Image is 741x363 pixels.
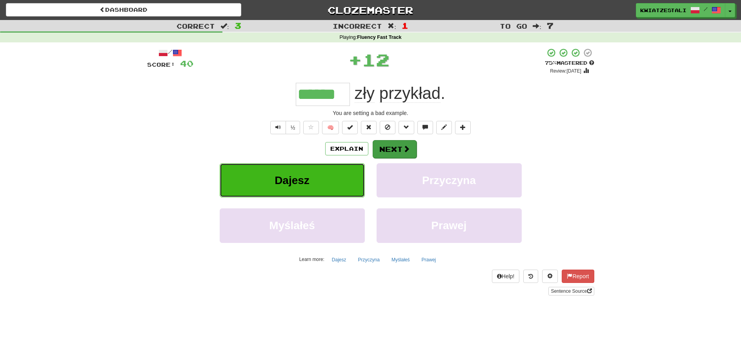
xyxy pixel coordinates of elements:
a: Clozemaster [253,3,488,17]
button: Dajesz [328,254,351,266]
span: To go [500,22,527,30]
button: Reset to 0% Mastered (alt+r) [361,121,377,134]
a: KwiatZeStali / [636,3,725,17]
button: Play sentence audio (ctl+space) [270,121,286,134]
button: Discuss sentence (alt+u) [417,121,433,134]
strong: Fluency Fast Track [357,35,401,40]
button: Favorite sentence (alt+f) [303,121,319,134]
button: Report [562,270,594,283]
span: zły [355,84,375,103]
button: Add to collection (alt+a) [455,121,471,134]
span: Prawej [431,219,466,232]
span: : [533,23,541,29]
span: . [350,84,445,103]
div: / [147,48,193,58]
button: Prawej [417,254,441,266]
div: Mastered [545,60,594,67]
button: Prawej [377,208,522,243]
button: Grammar (alt+g) [399,121,414,134]
span: 12 [362,50,390,69]
button: Myślałeś [220,208,365,243]
span: przykład [379,84,441,103]
span: / [704,6,708,12]
span: + [348,48,362,71]
span: Przyczyna [422,174,476,186]
span: Correct [177,22,215,30]
span: 7 [547,21,553,30]
span: 3 [235,21,241,30]
span: : [388,23,396,29]
a: Sentence Source [548,287,594,296]
a: Dashboard [6,3,241,16]
span: KwiatZeStali [640,7,686,14]
span: 40 [180,58,193,68]
button: Next [373,140,417,158]
small: Learn more: [299,257,324,262]
button: ½ [286,121,300,134]
button: Przyczyna [377,163,522,197]
span: 75 % [545,60,557,66]
button: Dajesz [220,163,365,197]
span: 1 [402,21,408,30]
button: Explain [325,142,368,155]
button: Myślałeś [387,254,414,266]
button: Przyczyna [354,254,384,266]
div: You are setting a bad example. [147,109,594,117]
span: Incorrect [333,22,382,30]
span: Score: [147,61,175,68]
span: : [220,23,229,29]
button: Ignore sentence (alt+i) [380,121,395,134]
button: Edit sentence (alt+d) [436,121,452,134]
button: Round history (alt+y) [523,270,538,283]
small: Review: [DATE] [550,68,581,74]
button: Set this sentence to 100% Mastered (alt+m) [342,121,358,134]
span: Myślałeś [269,219,315,232]
button: Help! [492,270,520,283]
div: Text-to-speech controls [269,121,300,134]
span: Dajesz [275,174,310,186]
button: 🧠 [322,121,339,134]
